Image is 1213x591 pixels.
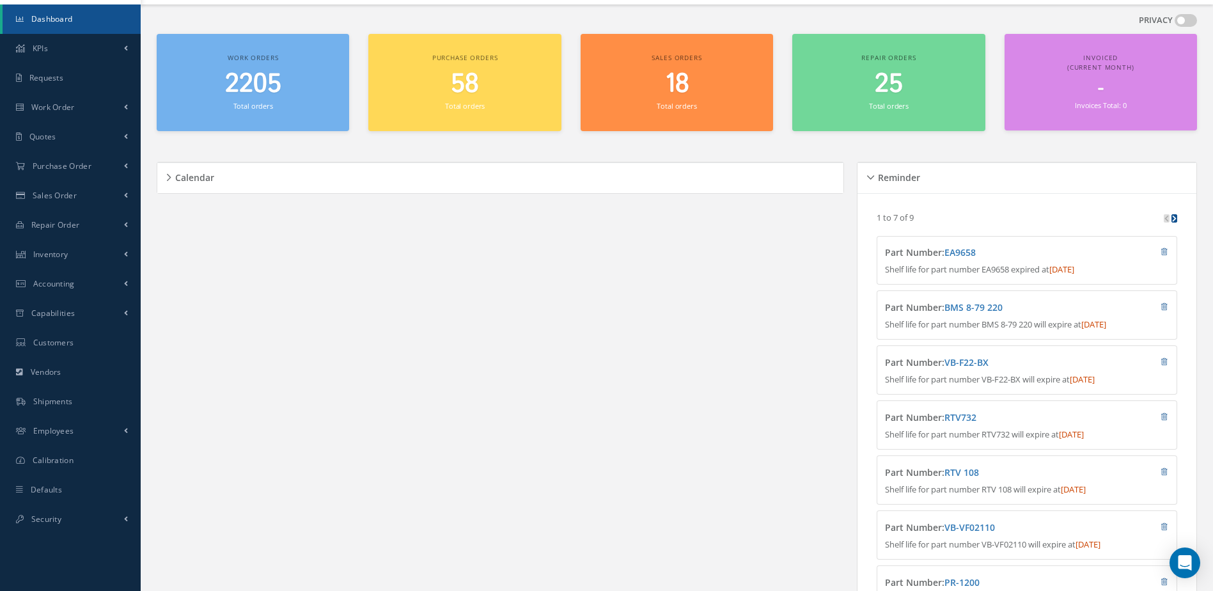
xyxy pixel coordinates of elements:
[1067,63,1134,72] span: (Current Month)
[944,356,989,368] a: VB-F22-BX
[1059,429,1084,440] span: [DATE]
[157,34,349,132] a: Work orders 2205 Total orders
[885,468,1093,478] h4: Part Number
[1081,319,1106,330] span: [DATE]
[1076,539,1100,550] span: [DATE]
[944,521,995,533] a: VB-VF02110
[31,102,75,113] span: Work Order
[31,308,75,319] span: Capabilities
[368,34,561,132] a: Purchase orders 58 Total orders
[1170,548,1200,578] div: Open Intercom Messenger
[33,161,91,171] span: Purchase Order
[942,576,980,588] span: :
[885,264,1168,276] p: Shelf life for part number EA9658 expired at
[29,131,56,142] span: Quotes
[445,101,485,111] small: Total orders
[33,43,48,54] span: KPIs
[31,484,62,495] span: Defaults
[944,246,976,258] a: EA9658
[885,429,1168,441] p: Shelf life for part number RTV732 will expire at
[944,576,980,588] a: PR-1200
[885,578,1093,588] h4: Part Number
[33,190,77,201] span: Sales Order
[942,411,976,423] span: :
[885,374,1168,386] p: Shelf life for part number VB-F22-BX will expire at
[652,53,701,62] span: Sales orders
[31,219,80,230] span: Repair Order
[885,484,1168,496] p: Shelf life for part number RTV 108 will expire at
[33,455,74,466] span: Calibration
[861,53,916,62] span: Repair orders
[33,249,68,260] span: Inventory
[33,278,75,289] span: Accounting
[665,66,689,102] span: 18
[874,168,920,184] h5: Reminder
[942,521,995,533] span: :
[31,366,61,377] span: Vendors
[31,13,73,24] span: Dashboard
[432,53,498,62] span: Purchase orders
[885,539,1168,551] p: Shelf life for part number VB-VF02110 will expire at
[33,337,74,348] span: Customers
[225,66,281,102] span: 2205
[885,413,1093,423] h4: Part Number
[1005,34,1197,131] a: Invoiced (Current Month) - Invoices Total: 0
[1061,484,1086,495] span: [DATE]
[1049,264,1074,275] span: [DATE]
[1139,14,1173,27] label: PRIVACY
[1075,100,1126,110] small: Invoices Total: 0
[1083,53,1118,62] span: Invoiced
[171,168,214,184] h5: Calendar
[885,358,1093,368] h4: Part Number
[228,53,278,62] span: Work orders
[885,248,1093,258] h4: Part Number
[877,212,914,223] p: 1 to 7 of 9
[3,4,141,34] a: Dashboard
[885,319,1168,331] p: Shelf life for part number BMS 8-79 220 will expire at
[944,411,976,423] a: RTV732
[885,303,1093,313] h4: Part Number
[942,246,976,258] span: :
[29,72,63,83] span: Requests
[792,34,985,132] a: Repair orders 25 Total orders
[942,301,1003,313] span: :
[31,514,61,524] span: Security
[944,301,1003,313] a: BMS 8-79 220
[451,66,479,102] span: 58
[942,466,979,478] span: :
[581,34,773,132] a: Sales orders 18 Total orders
[942,356,989,368] span: :
[1098,76,1104,101] span: -
[1070,374,1095,385] span: [DATE]
[869,101,909,111] small: Total orders
[657,101,696,111] small: Total orders
[233,101,273,111] small: Total orders
[33,396,73,407] span: Shipments
[33,425,74,436] span: Employees
[875,66,903,102] span: 25
[885,523,1093,533] h4: Part Number
[944,466,979,478] a: RTV 108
